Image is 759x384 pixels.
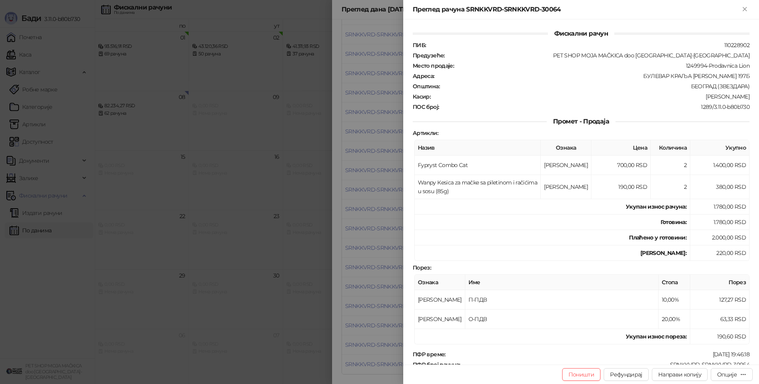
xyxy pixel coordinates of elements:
td: [PERSON_NAME] [415,310,465,329]
strong: Општина : [413,83,440,90]
th: Име [465,275,659,290]
td: 190,60 RSD [690,329,750,344]
strong: ПФР број рачуна : [413,361,460,368]
div: Опције [717,371,737,378]
strong: Адреса : [413,72,434,80]
td: 1.780,00 RSD [690,215,750,230]
span: Промет - Продаја [547,118,616,125]
span: Направи копију [658,371,701,378]
strong: ПИБ : [413,42,426,49]
button: Поништи [562,368,601,381]
div: 1249994-Prodavnica Lion [455,62,750,69]
td: 190,00 RSD [591,175,651,199]
button: Close [740,5,750,14]
td: 380,00 RSD [690,175,750,199]
strong: Место продаје : [413,62,454,69]
strong: Предузеће : [413,52,445,59]
td: 20,00% [659,310,690,329]
td: [PERSON_NAME] [415,290,465,310]
div: [PERSON_NAME] [431,93,750,100]
button: Опције [711,368,753,381]
strong: Порез : [413,264,431,271]
td: Wanpy Kesica za mačke sa piletinom i račićima u sosu (85g) [415,175,541,199]
button: Направи копију [652,368,708,381]
th: Цена [591,140,651,156]
th: Ознака [541,140,591,156]
td: 10,00% [659,290,690,310]
strong: Касир : [413,93,430,100]
strong: Артикли : [413,129,438,137]
th: Стопа [659,275,690,290]
td: 2 [651,175,690,199]
td: 700,00 RSD [591,156,651,175]
th: Порез [690,275,750,290]
td: 2.000,00 RSD [690,230,750,245]
div: PET SHOP MOJA MAČKICA doo [GEOGRAPHIC_DATA]-[GEOGRAPHIC_DATA] [446,52,750,59]
td: 1.400,00 RSD [690,156,750,175]
th: Количина [651,140,690,156]
th: Назив [415,140,541,156]
td: 127,27 RSD [690,290,750,310]
button: Рефундирај [604,368,649,381]
strong: Плаћено у готовини: [629,234,687,241]
strong: Готовина : [661,219,687,226]
td: О-ПДВ [465,310,659,329]
td: [PERSON_NAME] [541,175,591,199]
td: П-ПДВ [465,290,659,310]
div: Преглед рачуна SRNKKVRD-SRNKKVRD-30064 [413,5,740,14]
strong: ПФР време : [413,351,446,358]
div: БУЛЕВАР КРАЉА [PERSON_NAME] 197Б [435,72,750,80]
th: Укупно [690,140,750,156]
strong: [PERSON_NAME]: [640,249,687,257]
strong: Укупан износ пореза: [626,333,687,340]
td: 63,33 RSD [690,310,750,329]
td: Fypryst Combo Cat [415,156,541,175]
strong: ПОС број : [413,103,439,110]
th: Ознака [415,275,465,290]
div: 1289/3.11.0-b80b730 [440,103,750,110]
span: Фискални рачун [548,30,614,37]
td: [PERSON_NAME] [541,156,591,175]
td: 2 [651,156,690,175]
td: 1.780,00 RSD [690,199,750,215]
div: 110228902 [427,42,750,49]
div: SRNKKVRD-SRNKKVRD-30064 [461,361,750,368]
div: БЕОГРАД (ЗВЕЗДАРА) [440,83,750,90]
strong: Укупан износ рачуна : [626,203,687,210]
div: [DATE] 19:46:18 [446,351,750,358]
td: 220,00 RSD [690,245,750,261]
